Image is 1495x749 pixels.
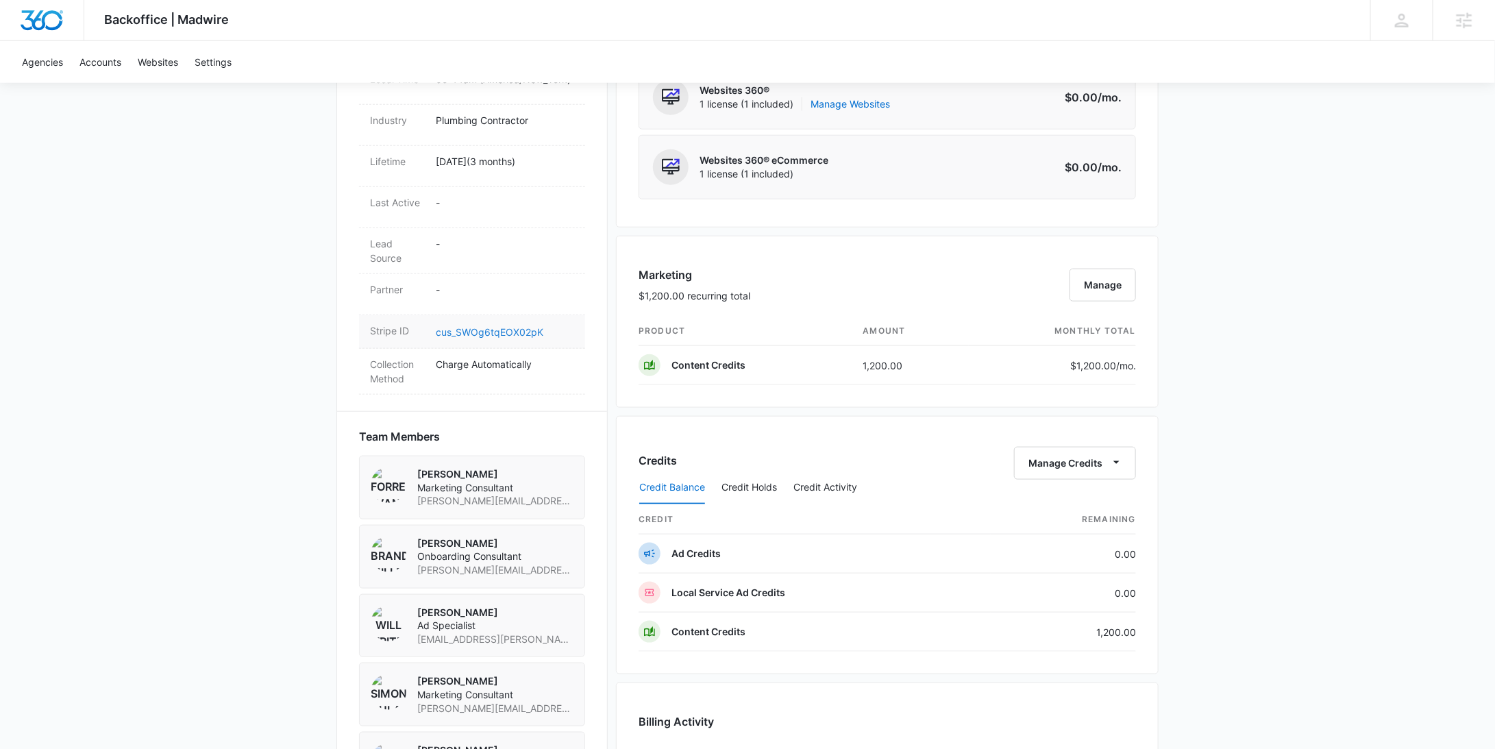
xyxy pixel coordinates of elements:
[417,481,573,495] span: Marketing Consultant
[370,113,425,127] dt: Industry
[639,288,750,303] p: $1,200.00 recurring total
[852,317,969,346] th: amount
[436,195,574,210] p: -
[1057,89,1122,106] p: $0.00
[436,282,574,297] p: -
[129,41,186,83] a: Websites
[671,358,745,372] p: Content Credits
[417,537,573,550] p: [PERSON_NAME]
[721,471,777,504] button: Credit Holds
[639,452,677,469] h3: Credits
[186,41,240,83] a: Settings
[639,505,991,535] th: credit
[639,471,705,504] button: Credit Balance
[417,606,573,619] p: [PERSON_NAME]
[359,315,585,349] div: Stripe IDcus_SWOg6tqEOX02pK
[359,428,440,445] span: Team Members
[370,357,425,386] dt: Collection Method
[700,97,890,111] span: 1 license (1 included)
[991,535,1136,574] td: 0.00
[359,274,585,315] div: Partner-
[700,84,890,97] p: Websites 360®
[417,688,573,702] span: Marketing Consultant
[700,167,828,181] span: 1 license (1 included)
[991,574,1136,613] td: 0.00
[991,505,1136,535] th: Remaining
[1014,447,1136,480] button: Manage Credits
[436,326,543,338] a: cus_SWOg6tqEOX02pK
[852,346,969,385] td: 1,200.00
[371,674,406,710] img: Simon Gulau
[1098,90,1122,104] span: /mo.
[639,713,1136,730] h3: Billing Activity
[639,267,750,283] h3: Marketing
[671,547,721,561] p: Ad Credits
[359,146,585,187] div: Lifetime[DATE](3 months)
[417,550,573,563] span: Onboarding Consultant
[1070,269,1136,302] button: Manage
[436,113,574,127] p: Plumbing Contractor
[359,187,585,228] div: Last Active-
[1070,358,1136,373] p: $1,200.00
[371,467,406,503] img: Forrest Van Eck
[671,586,785,600] p: Local Service Ad Credits
[371,537,406,572] img: Brandon Miller
[417,702,573,715] span: [PERSON_NAME][EMAIL_ADDRESS][PERSON_NAME][DOMAIN_NAME]
[359,228,585,274] div: Lead Source-
[370,195,425,210] dt: Last Active
[417,619,573,633] span: Ad Specialist
[359,349,585,395] div: Collection MethodCharge Automatically
[417,633,573,646] span: [EMAIL_ADDRESS][PERSON_NAME][DOMAIN_NAME]
[991,613,1136,652] td: 1,200.00
[370,236,425,265] dt: Lead Source
[417,467,573,481] p: [PERSON_NAME]
[71,41,129,83] a: Accounts
[436,236,574,251] p: -
[436,357,574,371] p: Charge Automatically
[370,282,425,297] dt: Partner
[371,606,406,641] img: Will Fritz
[811,97,890,111] a: Manage Websites
[417,494,573,508] span: [PERSON_NAME][EMAIL_ADDRESS][PERSON_NAME][DOMAIN_NAME]
[370,323,425,338] dt: Stripe ID
[359,64,585,105] div: Local Time09:44am (America/New_York)
[436,154,574,169] p: [DATE] ( 3 months )
[793,471,857,504] button: Credit Activity
[700,154,828,167] p: Websites 360® eCommerce
[639,317,852,346] th: product
[370,154,425,169] dt: Lifetime
[417,674,573,688] p: [PERSON_NAME]
[105,12,230,27] span: Backoffice | Madwire
[969,317,1136,346] th: monthly total
[14,41,71,83] a: Agencies
[1057,159,1122,175] p: $0.00
[671,625,745,639] p: Content Credits
[417,563,573,577] span: [PERSON_NAME][EMAIL_ADDRESS][PERSON_NAME][DOMAIN_NAME]
[1098,160,1122,174] span: /mo.
[359,105,585,146] div: IndustryPlumbing Contractor
[1116,360,1136,371] span: /mo.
